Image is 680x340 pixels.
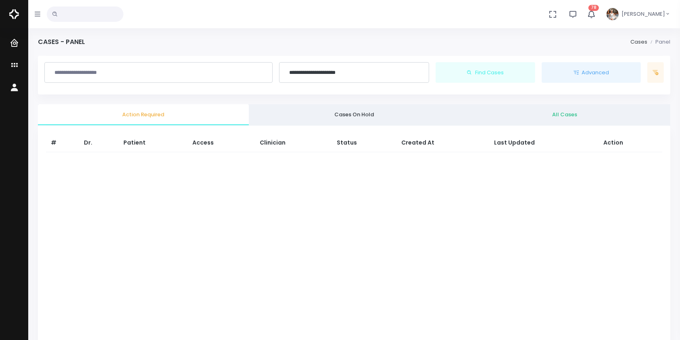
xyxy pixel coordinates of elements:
li: Panel [647,38,670,46]
span: 78 [588,5,599,11]
button: Advanced [542,62,641,83]
th: Clinician [255,134,332,152]
a: Cases [630,38,647,46]
th: Access [188,134,255,152]
th: Status [332,134,396,152]
th: Last Updated [489,134,599,152]
img: Header Avatar [605,7,620,21]
span: All Cases [466,111,664,119]
span: Action Required [44,111,242,119]
th: Patient [119,134,188,152]
span: Cases On Hold [255,111,453,119]
span: [PERSON_NAME] [622,10,665,18]
h4: Cases - Panel [38,38,85,46]
button: Find Cases [436,62,535,83]
th: # [46,134,79,152]
img: Logo Horizontal [9,6,19,23]
th: Action [599,134,662,152]
th: Created At [396,134,489,152]
th: Dr. [79,134,119,152]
